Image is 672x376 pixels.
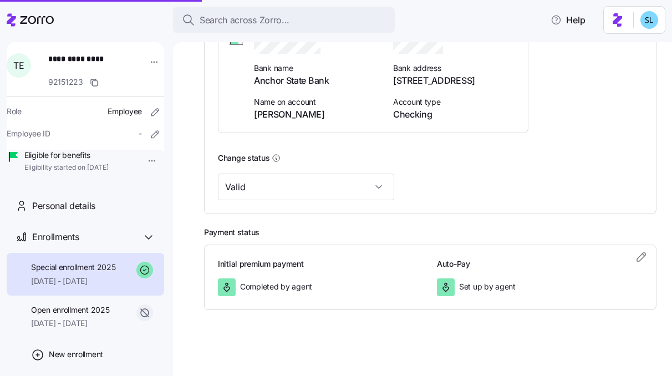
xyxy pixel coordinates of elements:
h3: Change status [218,153,269,164]
span: Set up by agent [459,281,516,292]
span: Name on account [254,96,380,108]
button: Search across Zorro... [173,7,395,33]
span: Special enrollment 2025 [31,262,116,273]
span: New enrollment [49,349,103,360]
span: [STREET_ADDRESS] [393,74,519,88]
span: Bank address [393,63,519,74]
span: Enrollments [32,230,79,244]
span: Search across Zorro... [200,13,289,27]
span: Checking [393,108,519,121]
span: T E [13,61,24,70]
span: 92151223 [48,77,83,88]
span: Anchor State Bank [254,74,380,88]
span: Employee [108,106,142,117]
span: [DATE] - [DATE] [31,318,109,329]
span: Personal details [32,199,95,213]
button: Help [542,9,594,31]
h3: Initial premium payment [218,258,424,270]
span: Account type [393,96,519,108]
span: Employee ID [7,128,50,139]
span: [PERSON_NAME] [254,108,380,121]
span: Open enrollment 2025 [31,304,109,316]
span: Eligible for benefits [24,150,109,161]
img: 7c620d928e46699fcfb78cede4daf1d1 [640,11,658,29]
span: Role [7,106,22,117]
span: Eligibility started on [DATE] [24,163,109,172]
h2: Payment status [204,227,656,238]
span: Help [551,13,586,27]
span: Completed by agent [240,281,312,292]
span: Bank name [254,63,380,74]
h3: Auto-Pay [437,258,643,270]
span: - [139,128,142,139]
span: [DATE] - [DATE] [31,276,116,287]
